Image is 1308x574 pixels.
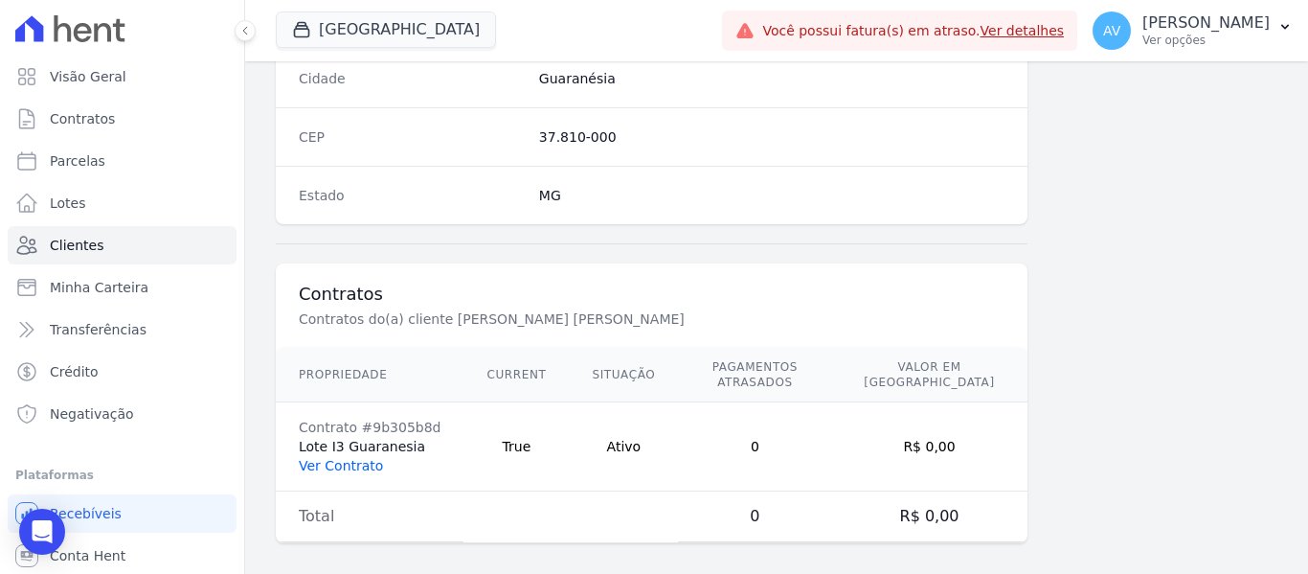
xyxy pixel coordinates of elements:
[299,310,942,329] p: Contratos do(a) cliente [PERSON_NAME] [PERSON_NAME]
[1142,33,1270,48] p: Ver opções
[50,278,148,297] span: Minha Carteira
[1142,13,1270,33] p: [PERSON_NAME]
[1103,24,1120,37] span: AV
[8,142,237,180] a: Parcelas
[678,402,831,492] td: 0
[762,21,1064,41] span: Você possui fatura(s) em atraso.
[539,127,1004,147] dd: 37.810-000
[50,236,103,255] span: Clientes
[299,283,1004,306] h3: Contratos
[299,418,440,437] div: Contrato #9b305b8d
[50,320,147,339] span: Transferências
[15,464,229,487] div: Plataformas
[276,11,496,48] button: [GEOGRAPHIC_DATA]
[832,492,1027,542] td: R$ 0,00
[276,402,463,492] td: Lote I3 Guaranesia
[299,186,524,205] dt: Estado
[981,23,1065,38] a: Ver detalhes
[8,226,237,264] a: Clientes
[539,69,1004,88] dd: Guaranésia
[50,362,99,381] span: Crédito
[50,67,126,86] span: Visão Geral
[276,492,463,542] td: Total
[8,494,237,533] a: Recebíveis
[832,348,1027,402] th: Valor em [GEOGRAPHIC_DATA]
[50,109,115,128] span: Contratos
[678,348,831,402] th: Pagamentos Atrasados
[50,504,122,523] span: Recebíveis
[299,127,524,147] dt: CEP
[8,57,237,96] a: Visão Geral
[463,348,569,402] th: Current
[299,458,383,473] a: Ver Contrato
[8,353,237,391] a: Crédito
[832,402,1027,492] td: R$ 0,00
[50,151,105,171] span: Parcelas
[19,509,65,555] div: Open Intercom Messenger
[8,395,237,433] a: Negativação
[539,186,1004,205] dd: MG
[50,546,125,565] span: Conta Hent
[569,348,678,402] th: Situação
[50,194,86,213] span: Lotes
[569,402,678,492] td: Ativo
[8,268,237,307] a: Minha Carteira
[8,100,237,138] a: Contratos
[50,404,134,424] span: Negativação
[463,402,569,492] td: True
[276,348,463,402] th: Propriedade
[678,492,831,542] td: 0
[299,69,524,88] dt: Cidade
[1077,4,1308,57] button: AV [PERSON_NAME] Ver opções
[8,184,237,222] a: Lotes
[8,310,237,349] a: Transferências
